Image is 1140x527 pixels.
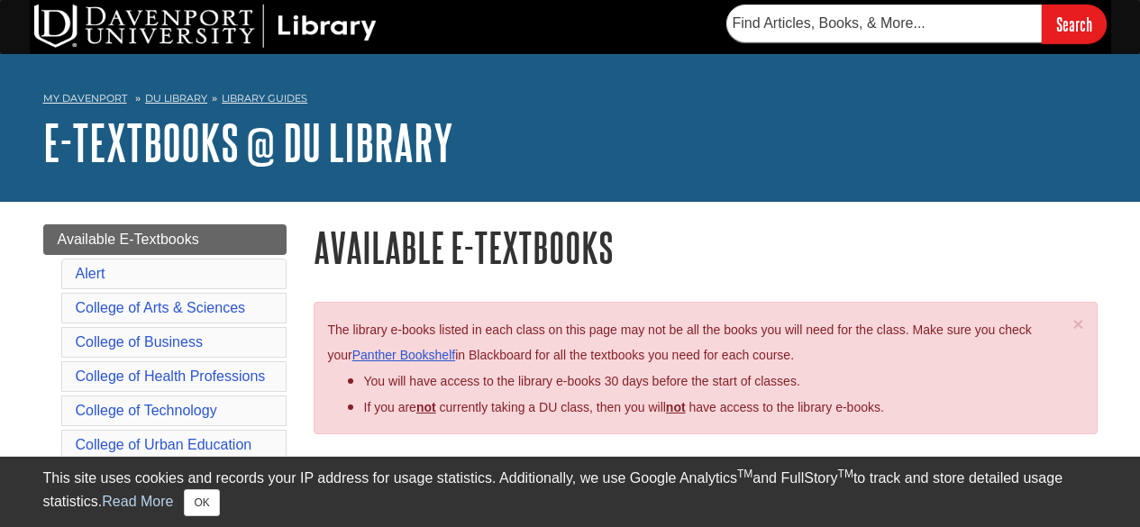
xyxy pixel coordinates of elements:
[1072,313,1083,334] span: ×
[43,114,453,170] a: E-Textbooks @ DU Library
[364,374,800,388] span: You will have access to the library e-books 30 days before the start of classes.
[1072,314,1083,333] button: Close
[102,494,173,509] a: Read More
[76,300,246,315] a: College of Arts & Sciences
[76,437,252,452] a: College of Urban Education
[666,400,686,414] u: not
[364,400,884,414] span: If you are currently taking a DU class, then you will have access to the library e-books.
[726,5,1042,42] input: Find Articles, Books, & More...
[184,489,219,516] button: Close
[726,5,1107,43] form: Searches DU Library's articles, books, and more
[314,224,1098,270] h1: Available E-Textbooks
[43,91,127,106] a: My Davenport
[1042,5,1107,43] input: Search
[145,92,207,104] a: DU Library
[76,403,217,418] a: College of Technology
[34,5,377,48] img: DU Library
[43,86,1098,115] nav: breadcrumb
[222,92,307,104] a: Library Guides
[328,323,1032,363] span: The library e-books listed in each class on this page may not be all the books you will need for ...
[416,400,436,414] strong: not
[76,334,203,350] a: College of Business
[76,266,105,281] a: Alert
[838,468,853,480] sup: TM
[43,468,1098,516] div: This site uses cookies and records your IP address for usage statistics. Additionally, we use Goo...
[43,224,287,255] a: Available E-Textbooks
[737,468,752,480] sup: TM
[58,232,199,247] span: Available E-Textbooks
[352,348,455,362] a: Panther Bookshelf
[76,368,266,384] a: College of Health Professions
